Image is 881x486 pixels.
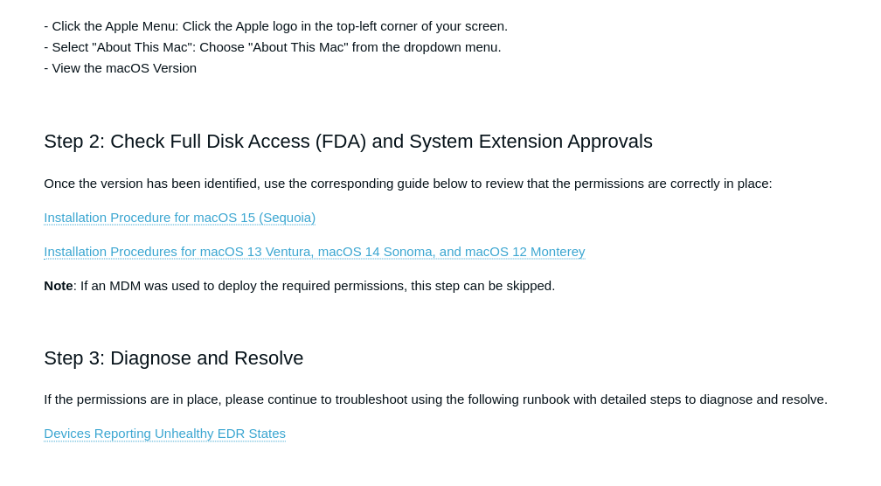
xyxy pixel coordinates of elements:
[44,244,585,260] a: Installation Procedures for macOS 13 Ventura, macOS 14 Sonoma, and macOS 12 Monterey
[44,344,836,374] h2: Step 3: Diagnose and Resolve
[44,173,836,194] p: Once the version has been identified, use the corresponding guide below to review that the permis...
[44,275,836,296] p: : If an MDM was used to deploy the required permissions, this step can be skipped.
[44,390,836,411] p: If the permissions are in place, please continue to troubleshoot using the following runbook with...
[44,427,286,442] a: Devices Reporting Unhealthy EDR States
[44,278,73,293] strong: Note
[44,210,316,226] a: Installation Procedure for macOS 15 (Sequoia)
[44,126,836,156] h2: Step 2: Check Full Disk Access (FDA) and System Extension Approvals
[44,16,836,79] p: - Click the Apple Menu: Click the Apple logo in the top-left corner of your screen. - Select "Abo...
